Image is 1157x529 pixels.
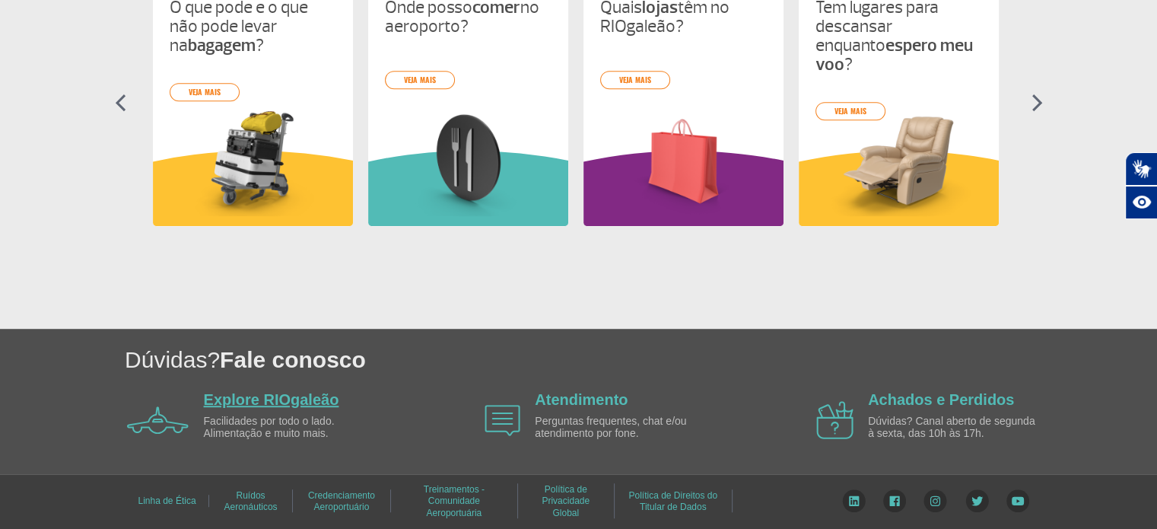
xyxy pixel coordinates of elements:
a: Atendimento [535,391,628,408]
a: Achados e Perdidos [868,391,1014,408]
a: Linha de Ética [138,490,195,511]
img: amareloInformacoesUteis.svg [153,151,353,226]
div: Plugin de acessibilidade da Hand Talk. [1125,152,1157,219]
a: veja mais [600,71,670,89]
a: Treinamentos - Comunidade Aeroportuária [424,479,485,524]
img: YouTube [1006,489,1029,512]
a: Credenciamento Aeroportuário [308,485,375,518]
img: airplane icon [816,401,853,439]
img: verdeInformacoesUteis.svg [368,151,568,226]
a: veja mais [815,102,885,120]
h1: Dúvidas? [125,344,1157,375]
a: veja mais [170,83,240,101]
button: Abrir tradutor de língua de sinais. [1125,152,1157,186]
img: seta-direita [1031,94,1043,112]
strong: bagagem [188,34,256,56]
a: Política de Privacidade Global [542,479,590,524]
img: Twitter [965,489,989,512]
img: airplane icon [127,406,189,434]
a: Explore RIOgaleão [204,391,339,408]
a: veja mais [385,71,455,89]
img: Instagram [923,489,947,512]
p: Perguntas frequentes, chat e/ou atendimento por fone. [535,416,710,439]
p: Dúvidas? Canal aberto de segunda à sexta, das 10h às 17h. [868,416,1043,439]
img: card%20informa%C3%A7%C3%B5es%204.png [815,107,982,216]
img: seta-esquerda [115,94,126,112]
a: Política de Direitos do Titular de Dados [628,485,717,518]
img: card%20informa%C3%A7%C3%B5es%206.png [600,107,767,216]
img: LinkedIn [842,489,866,512]
p: Facilidades por todo o lado. Alimentação e muito mais. [204,416,379,439]
img: card%20informa%C3%A7%C3%B5es%208.png [385,107,551,216]
img: Facebook [883,489,906,512]
a: Ruídos Aeronáuticos [224,485,277,518]
strong: espero meu voo [815,34,973,75]
img: card%20informa%C3%A7%C3%B5es%201.png [170,107,336,216]
span: Fale conosco [220,347,366,372]
img: amareloInformacoesUteis.svg [799,151,999,226]
img: airplane icon [485,405,520,436]
button: Abrir recursos assistivos. [1125,186,1157,219]
img: roxoInformacoesUteis.svg [583,151,784,226]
